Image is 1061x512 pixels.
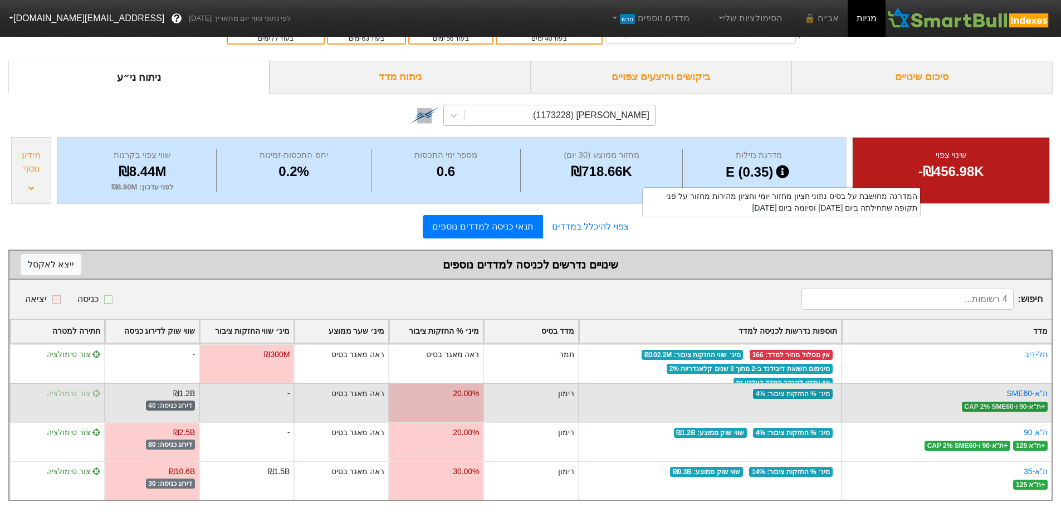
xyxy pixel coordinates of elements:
div: מספר ימי התכסות [374,149,518,162]
span: 56 [446,35,453,42]
span: חיפוש : [801,289,1043,310]
span: צור סימולציה [47,467,100,476]
div: בעוד ימים [415,33,487,43]
div: Toggle SortBy [842,320,1052,343]
div: המדרגה מחושבת על בסיס נתוני חציון מחזור יומי וחציון מהירות מחזור על פני תקופה שתחילתה ביום [DATE]... [642,187,921,217]
div: Toggle SortBy [295,320,388,343]
div: ראה מאגר בסיס [426,349,480,360]
div: ₪2.5B [173,427,195,438]
div: ראה מאגר בסיס [331,427,385,438]
div: Toggle SortBy [200,320,294,343]
div: בעוד ימים [233,33,318,43]
div: ₪8.44M [71,162,213,182]
div: ₪300M [264,349,290,360]
div: ביקושים והיצעים צפויים [531,61,792,94]
div: Toggle SortBy [389,320,483,343]
div: -₪456.98K [867,162,1035,182]
div: יציאה [25,292,47,306]
span: דירוג כניסה: 40 [146,401,195,411]
span: + ת''א 125 [1013,480,1048,490]
span: מינימום תשואת דיבידנד ב-2 מתוך 3 שנים קלאנדריות 2% [667,364,833,374]
div: רימון [483,461,578,500]
div: - [287,388,290,399]
span: + ת''א 125 [1013,441,1048,451]
div: ראה מאגר בסיס [331,466,385,477]
div: - [104,344,199,383]
span: + ת"א-90 ו-CAP 2% SME60 [925,441,1010,451]
div: מידע נוסף [14,149,48,175]
div: 20.00% [453,427,479,438]
div: E (0.35) [686,162,833,183]
div: רימון [483,422,578,461]
div: ₪1.5B [268,466,290,477]
span: 77 [271,35,278,42]
span: שווי שוק ממוצע : ₪1.2B [674,428,747,438]
a: ת"א-35 [1024,467,1048,476]
div: Toggle SortBy [579,320,841,343]
span: אין עדכון להרכב המדד בעדכון זה [734,378,833,388]
a: צפוי להיכלל במדדים [543,216,638,238]
div: ראה מאגר בסיס [331,388,385,399]
span: שווי שוק ממוצע : ₪9.3B [670,467,743,477]
div: Toggle SortBy [484,320,578,343]
div: יחס התכסות-זמינות [219,149,368,162]
img: SmartBull [886,7,1052,30]
span: לפי נתוני סוף יום מתאריך [DATE] [189,13,291,24]
div: - [287,427,290,438]
a: מדדים נוספיםחדש [605,7,694,30]
a: תנאי כניסה למדדים נוספים [423,215,542,238]
div: לפני עדכון : ₪8.90M [71,182,213,193]
div: שינוי צפוי [867,149,1035,162]
span: חדש [620,14,635,24]
div: בעוד ימים [334,33,399,43]
div: [PERSON_NAME] (1173228) [533,109,649,122]
div: ₪10.6B [169,466,195,477]
div: מדרגת נזילות [686,149,833,162]
div: בעוד ימים [502,33,596,43]
div: מחזור ממוצע (30 יום) [524,149,679,162]
div: רימון [483,383,578,422]
span: מינ׳ % החזקות ציבור : 4% [753,428,833,438]
div: 30.00% [453,466,479,477]
div: ניתוח ני״ע [8,61,270,94]
div: 0.6 [374,162,518,182]
span: 40 [545,35,552,42]
span: צור סימולציה [47,389,100,398]
div: תמר [483,344,578,383]
span: דירוג כניסה: 30 [146,479,195,489]
div: שינויים נדרשים לכניסה למדדים נוספים [21,256,1040,273]
span: ? [174,11,180,26]
span: צור סימולציה [47,428,100,437]
div: Toggle SortBy [105,320,199,343]
div: 0.2% [219,162,368,182]
span: + ת"א-90 ו-CAP 2% SME60 [962,402,1048,412]
a: ת''א 90 [1024,428,1048,437]
div: ₪1.2B [173,388,195,399]
button: ייצא לאקסל [21,254,81,275]
div: 20.00% [453,388,479,399]
div: שווי צפוי בקרנות [71,149,213,162]
a: ת''א-SME60 [1006,389,1048,398]
div: ₪718.66K [524,162,679,182]
div: ניתוח מדד [270,61,531,94]
span: צור סימולציה [47,350,100,359]
span: 63 [362,35,369,42]
span: אין מסלול מהיר למדד : 166 [750,350,833,360]
div: סיכום שינויים [791,61,1053,94]
div: ראה מאגר בסיס [331,349,385,360]
span: דירוג כניסה: 80 [146,440,195,450]
span: מינ׳ שווי החזקות ציבור : ₪102.2M [642,350,743,360]
img: tase link [410,101,439,130]
div: Toggle SortBy [11,320,104,343]
input: 4 רשומות... [801,289,1014,310]
span: מינ׳ % החזקות ציבור : 4% [753,389,833,399]
div: כניסה [77,292,99,306]
a: תל-דיב [1025,350,1048,359]
span: מינ׳ % החזקות ציבור : 14% [749,467,833,477]
a: הסימולציות שלי [712,7,786,30]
